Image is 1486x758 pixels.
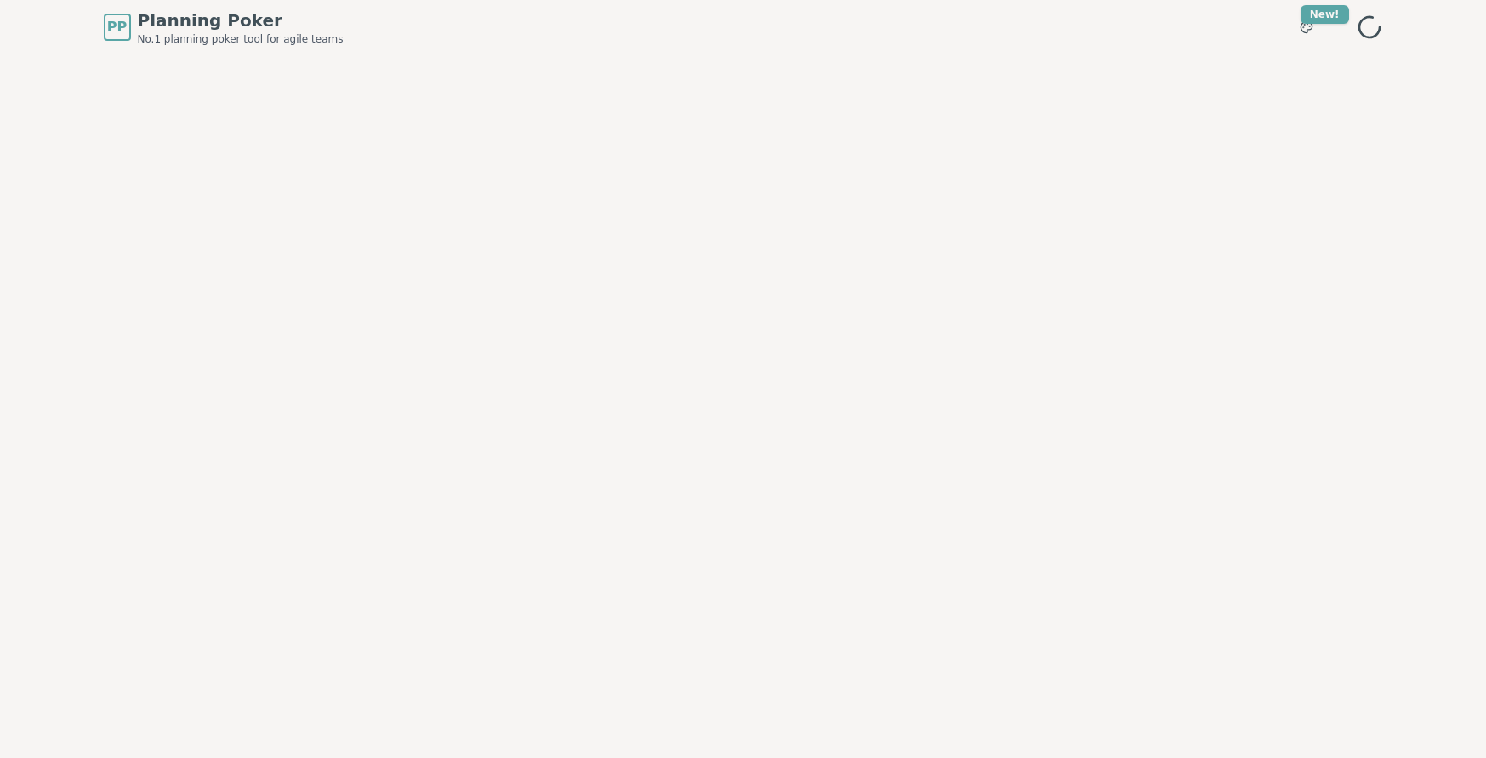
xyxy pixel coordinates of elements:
span: Planning Poker [138,9,344,32]
div: New! [1301,5,1349,24]
span: PP [107,17,127,37]
a: PPPlanning PokerNo.1 planning poker tool for agile teams [104,9,344,46]
span: No.1 planning poker tool for agile teams [138,32,344,46]
button: New! [1291,12,1322,43]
